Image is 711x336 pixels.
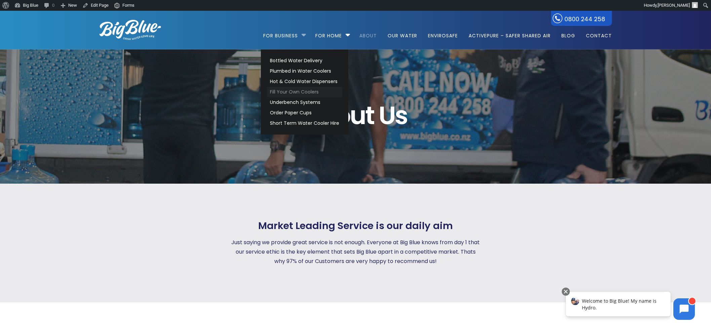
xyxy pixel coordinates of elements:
[263,11,303,54] a: For Business
[350,100,365,130] span: u
[258,220,453,232] span: Market Leading Service is our daily aim
[267,97,342,108] a: Underbench Systems
[267,87,342,97] a: Fill Your Own Coolers
[231,238,481,266] p: Just saying we provide great service is not enough. Everyone at Big Blue knows from day 1 that ou...
[559,286,702,327] iframe: Chatbot
[267,108,342,118] a: Order Paper Cups
[365,100,373,130] span: t
[267,118,342,128] a: Short Term Water Cooler Hire
[311,11,347,54] a: For Home
[557,11,580,54] a: Blog
[383,11,422,54] a: Our Water
[395,100,407,130] span: s
[581,11,612,54] a: Contact
[100,20,161,40] img: logo
[267,76,342,87] a: Hot & Cold Water Dispensers
[267,55,342,66] a: Bottled Water Delivery
[658,3,690,8] span: [PERSON_NAME]
[551,11,612,26] a: 0800 244 258
[464,11,555,54] a: ActivePure – Safer Shared Air
[379,100,395,130] span: U
[267,66,342,76] a: Plumbed in Water Coolers
[423,11,463,54] a: EnviroSafe
[355,11,382,54] a: About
